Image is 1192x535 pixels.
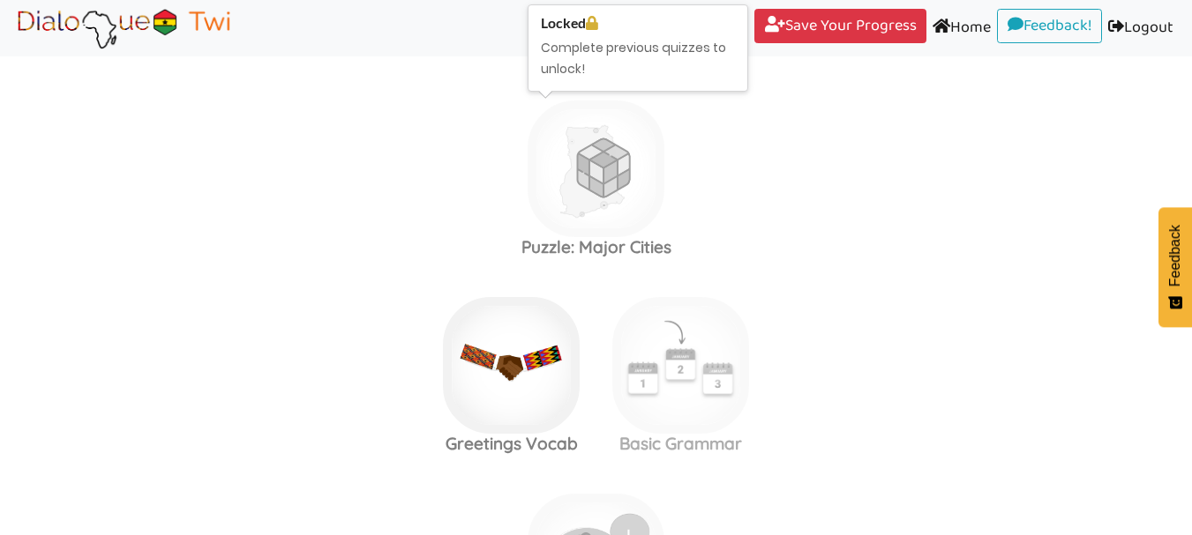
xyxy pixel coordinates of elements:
img: r5+QtVXYuttHLoUAAAAABJRU5ErkJggg== [647,109,673,136]
a: Logout [1102,9,1180,48]
img: ghana-cities-rubiks-dgray3.8c345a13.png [528,100,664,237]
button: Feedback - Show survey [1158,207,1192,327]
div: Locked [541,15,735,32]
img: r5+QtVXYuttHLoUAAAAABJRU5ErkJggg== [562,306,589,332]
span: Feedback [1167,225,1183,286]
h3: Basic Grammar [596,434,766,454]
img: Brand [12,6,235,50]
img: r5+QtVXYuttHLoUAAAAABJRU5ErkJggg== [731,306,758,332]
img: greetings.3fee7869.jpg [443,297,580,434]
p: Complete previous quizzes to unlock! [541,38,735,80]
a: Feedback! [997,9,1102,44]
h3: Greetings Vocab [427,434,596,454]
img: today.79211964.png [612,297,749,434]
img: r5+QtVXYuttHLoUAAAAABJRU5ErkJggg== [647,502,673,529]
a: Home [926,9,997,48]
a: Save Your Progress [754,9,926,44]
h3: Puzzle: Major Cities [512,237,681,257]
